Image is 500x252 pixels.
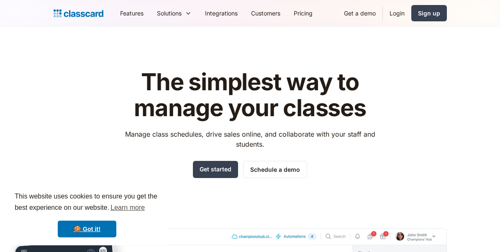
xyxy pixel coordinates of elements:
[117,129,383,149] p: Manage class schedules, drive sales online, and collaborate with your staff and students.
[109,201,146,214] a: learn more about cookies
[244,4,287,23] a: Customers
[113,4,150,23] a: Features
[193,161,238,178] a: Get started
[287,4,319,23] a: Pricing
[418,9,440,18] div: Sign up
[383,4,411,23] a: Login
[411,5,447,21] a: Sign up
[15,191,159,214] span: This website uses cookies to ensure you get the best experience on our website.
[7,183,167,245] div: cookieconsent
[54,8,103,19] a: home
[150,4,198,23] div: Solutions
[337,4,382,23] a: Get a demo
[157,9,182,18] div: Solutions
[198,4,244,23] a: Integrations
[58,221,116,237] a: dismiss cookie message
[243,161,307,178] a: Schedule a demo
[117,69,383,121] h1: The simplest way to manage your classes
